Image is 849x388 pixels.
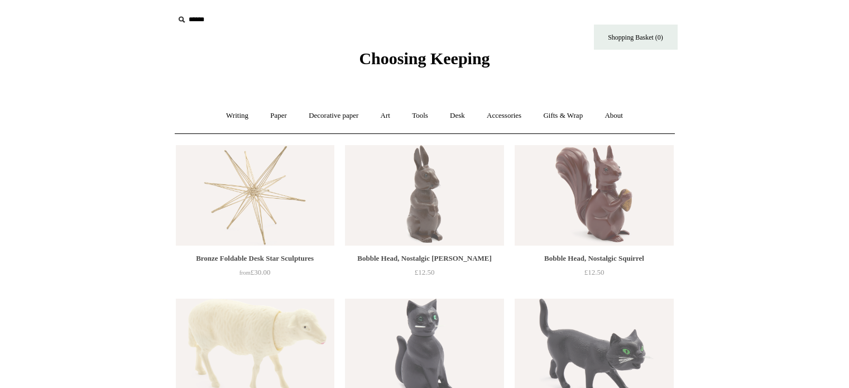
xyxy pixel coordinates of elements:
a: Tools [402,101,438,131]
a: Bronze Foldable Desk Star Sculptures from£30.00 [176,252,334,298]
a: Shopping Basket (0) [594,25,678,50]
div: Bobble Head, Nostalgic [PERSON_NAME] [348,252,501,265]
div: Bronze Foldable Desk Star Sculptures [179,252,332,265]
span: £12.50 [415,268,435,276]
div: Bobble Head, Nostalgic Squirrel [517,252,670,265]
a: Bronze Foldable Desk Star Sculptures Bronze Foldable Desk Star Sculptures [176,145,334,246]
a: Writing [216,101,258,131]
img: Bronze Foldable Desk Star Sculptures [176,145,334,246]
span: Choosing Keeping [359,49,490,68]
a: Art [371,101,400,131]
a: Bobble Head, Nostalgic Squirrel £12.50 [515,252,673,298]
a: Bobble Head, Nostalgic [PERSON_NAME] £12.50 [345,252,503,298]
span: £12.50 [584,268,605,276]
a: About [594,101,633,131]
a: Choosing Keeping [359,58,490,66]
a: Bobble Head, Nostalgic Squirrel Bobble Head, Nostalgic Squirrel [515,145,673,246]
span: from [239,270,251,276]
a: Accessories [477,101,531,131]
span: £30.00 [239,268,271,276]
a: Gifts & Wrap [533,101,593,131]
a: Decorative paper [299,101,368,131]
img: Bobble Head, Nostalgic Squirrel [515,145,673,246]
a: Desk [440,101,475,131]
img: Bobble Head, Nostalgic Brown Bunny [345,145,503,246]
a: Paper [260,101,297,131]
a: Bobble Head, Nostalgic Brown Bunny Bobble Head, Nostalgic Brown Bunny [345,145,503,246]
